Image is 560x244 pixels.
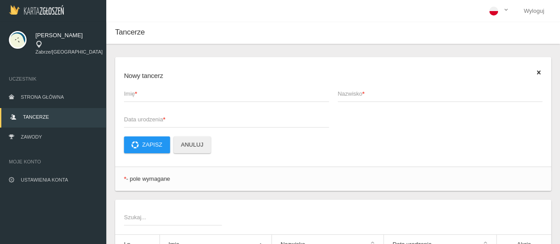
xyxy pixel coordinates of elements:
span: Tancerze [23,114,49,120]
span: Szukaj... [124,213,213,222]
span: Zawody [21,134,42,139]
h6: Nowy tancerz [124,70,542,81]
img: svg [9,31,27,49]
input: Imię* [124,85,329,102]
img: Logo [9,5,64,15]
span: Uczestnik [9,74,97,83]
div: Zabrze/[GEOGRAPHIC_DATA] [35,41,103,56]
input: Szukaj... [124,209,222,225]
span: Imię [124,89,320,98]
span: - pole wymagane [126,175,170,182]
button: Zapisz [124,136,170,153]
span: Data urodzenia [124,115,320,124]
input: Data urodzenia* [124,111,329,128]
input: Nazwisko* [338,85,543,102]
span: Strona główna [21,94,64,100]
span: Moje konto [9,157,97,166]
span: Ustawienia konta [21,177,68,182]
span: [PERSON_NAME] [35,31,103,40]
button: Anuluj [174,136,211,153]
span: Nazwisko [338,89,534,98]
span: Tancerze [115,28,145,36]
